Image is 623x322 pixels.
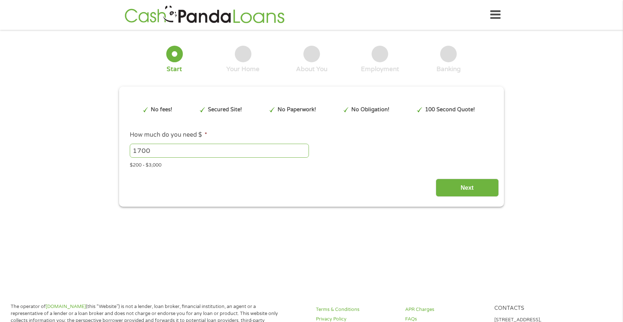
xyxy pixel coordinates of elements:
[361,65,399,73] div: Employment
[405,306,485,313] a: APR Charges
[436,65,461,73] div: Banking
[494,305,575,312] h4: Contacts
[425,106,475,114] p: 100 Second Quote!
[316,306,396,313] a: Terms & Conditions
[46,304,86,309] a: [DOMAIN_NAME]
[436,179,499,197] input: Next
[296,65,327,73] div: About You
[122,4,287,25] img: GetLoanNow Logo
[208,106,242,114] p: Secured Site!
[130,159,493,169] div: $200 - $3,000
[151,106,172,114] p: No fees!
[226,65,260,73] div: Your Home
[351,106,389,114] p: No Obligation!
[167,65,182,73] div: Start
[278,106,316,114] p: No Paperwork!
[130,131,207,139] label: How much do you need $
